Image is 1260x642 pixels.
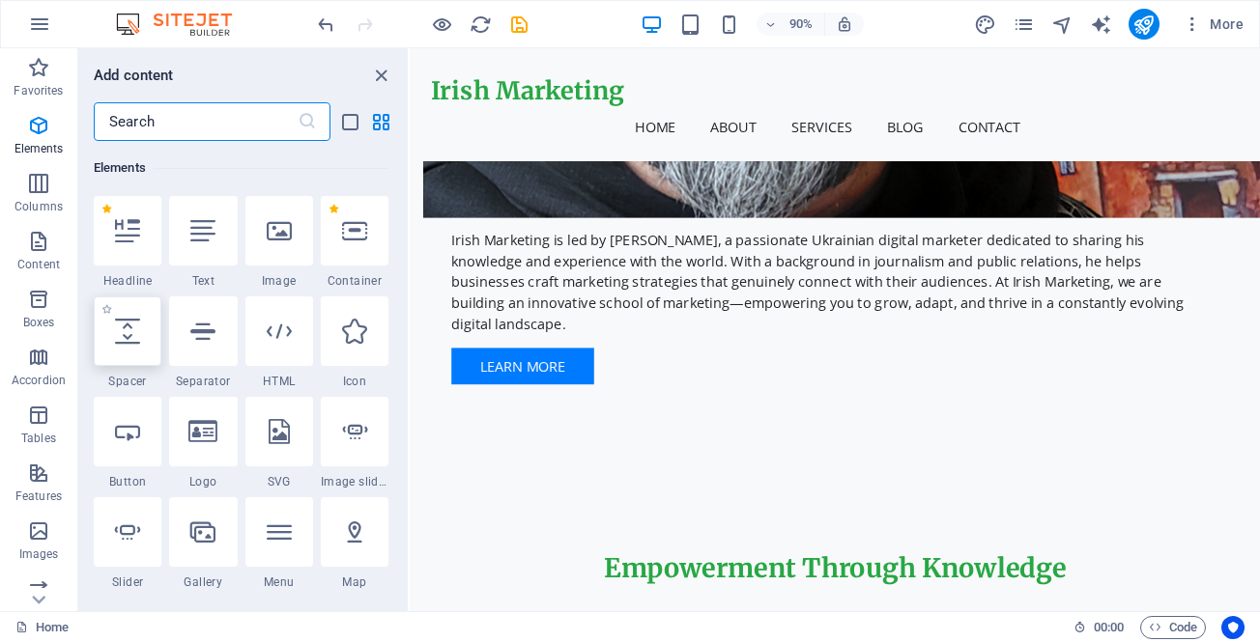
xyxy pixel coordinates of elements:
div: Image slider [321,397,388,489]
i: Undo: Change text (Ctrl+Z) [315,14,337,36]
div: HTML [245,296,313,389]
button: grid-view [369,110,392,133]
button: More [1175,9,1251,40]
div: Image [245,196,313,289]
i: Publish [1132,14,1155,36]
div: Gallery [169,497,237,590]
p: Images [19,546,59,562]
button: list-view [338,110,361,133]
button: text_generator [1090,13,1113,36]
div: Separator [169,296,237,389]
div: Map [321,497,388,590]
a: Click to cancel selection. Double-click to open Pages [15,616,69,639]
button: close panel [369,64,392,87]
span: 00 00 [1094,616,1124,639]
span: More [1183,14,1244,34]
span: Image [245,273,313,289]
h6: Elements [94,156,388,180]
button: Code [1140,616,1206,639]
i: On resize automatically adjust zoom level to fit chosen device. [836,15,853,33]
button: design [974,13,997,36]
h6: 90% [786,13,816,36]
button: save [507,13,530,36]
button: reload [469,13,492,36]
i: Reload page [470,14,492,36]
div: SVG [245,397,313,489]
i: AI Writer [1090,14,1112,36]
p: Tables [21,431,56,446]
span: Button [94,474,161,489]
span: HTML [245,374,313,389]
span: Image slider [321,474,388,489]
button: publish [1129,9,1160,40]
p: Elements [14,141,64,156]
span: Gallery [169,574,237,590]
span: Remove from favorites [329,204,339,214]
button: undo [314,13,337,36]
span: Remove from favorites [101,204,112,214]
div: Menu [245,497,313,590]
button: 90% [757,13,825,36]
span: : [1107,620,1110,634]
span: SVG [245,474,313,489]
button: Usercentrics [1221,616,1245,639]
p: Favorites [14,83,63,98]
div: Text [169,196,237,289]
span: Slider [94,574,161,590]
span: Add to favorites [101,304,112,315]
button: pages [1013,13,1036,36]
button: navigator [1051,13,1074,36]
i: Pages (Ctrl+Alt+S) [1013,14,1035,36]
p: Accordion [12,373,66,388]
div: Spacer [94,296,161,389]
span: Logo [169,474,237,489]
span: Container [321,273,388,289]
span: Spacer [94,374,161,389]
p: Content [17,257,60,272]
button: Click here to leave preview mode and continue editing [430,13,453,36]
p: Features [15,488,62,504]
span: Menu [245,574,313,590]
h6: Add content [94,64,174,87]
span: Text [169,273,237,289]
span: Separator [169,374,237,389]
i: Design (Ctrl+Alt+Y) [974,14,996,36]
img: Editor Logo [111,13,256,36]
p: Columns [14,199,63,214]
div: Slider [94,497,161,590]
span: Map [321,574,388,590]
i: Save (Ctrl+S) [508,14,530,36]
div: Headline [94,196,161,289]
div: Button [94,397,161,489]
i: Navigator [1051,14,1074,36]
h6: Session time [1074,616,1125,639]
div: Container [321,196,388,289]
div: Icon [321,296,388,389]
p: Boxes [23,315,55,330]
span: Code [1149,616,1197,639]
input: Search [94,102,298,141]
div: Logo [169,397,237,489]
span: Icon [321,374,388,389]
span: Headline [94,273,161,289]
